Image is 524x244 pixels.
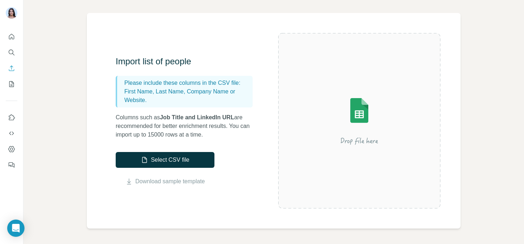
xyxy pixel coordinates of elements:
button: Search [6,46,17,59]
a: Download sample template [136,177,205,186]
h3: Import list of people [116,56,260,67]
button: Use Surfe on LinkedIn [6,111,17,124]
button: Dashboard [6,143,17,156]
button: Feedback [6,158,17,171]
div: Open Intercom Messenger [7,220,25,237]
button: Download sample template [116,177,214,186]
img: Avatar [6,7,17,19]
p: First Name, Last Name, Company Name or Website. [124,87,250,105]
span: Job Title and LinkedIn URL [160,114,234,120]
button: Enrich CSV [6,62,17,75]
button: Use Surfe API [6,127,17,140]
img: Surfe Illustration - Drop file here or select below [294,78,424,164]
button: My lists [6,78,17,91]
p: Columns such as are recommended for better enrichment results. You can import up to 15000 rows at... [116,113,260,139]
button: Quick start [6,30,17,43]
button: Select CSV file [116,152,214,168]
p: Please include these columns in the CSV file: [124,79,250,87]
